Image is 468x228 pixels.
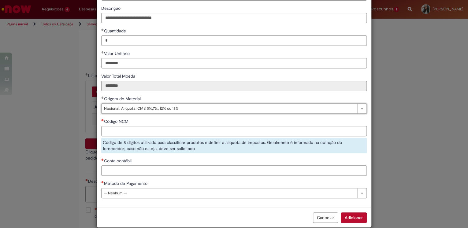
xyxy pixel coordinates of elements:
input: Valor Unitário [101,58,367,68]
span: Código NCM [104,119,130,124]
span: Obrigatório Preenchido [101,28,104,31]
span: Descrição [101,6,122,11]
span: Obrigatório Preenchido [101,51,104,53]
span: Método de Pagamento [104,181,149,186]
span: Necessários [101,181,104,183]
span: Necessários [101,119,104,121]
input: Quantidade [101,35,367,46]
input: Valor Total Moeda [101,81,367,91]
span: Origem do Material [104,96,142,101]
input: Código NCM [101,126,367,136]
span: Obrigatório Preenchido [101,96,104,99]
button: Adicionar [341,212,367,223]
span: Somente leitura - Valor Total Moeda [101,73,136,79]
span: Necessários [101,158,104,161]
input: Conta contábil [101,165,367,176]
button: Cancelar [313,212,338,223]
span: Nacional: Alíquota ICMS 0%,7%, 12% ou 18% [104,104,354,113]
span: -- Nenhum -- [104,188,354,198]
div: Código de 8 dígitos utilizado para classificar produtos e definir a alíquota de impostos. Geralme... [101,138,367,153]
span: Quantidade [104,28,127,34]
span: Valor Unitário [104,51,131,56]
span: Conta contábil [104,158,133,164]
input: Descrição [101,13,367,23]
